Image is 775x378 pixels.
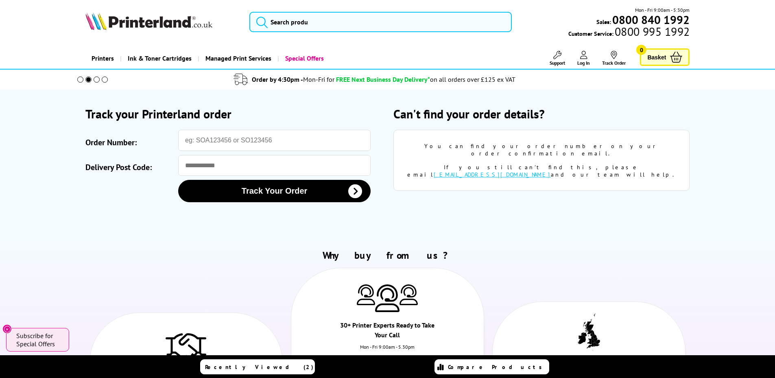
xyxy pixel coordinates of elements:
[640,48,690,66] a: Basket 0
[85,12,240,32] a: Printerland Logo
[178,130,371,151] input: eg: SOA123456 or SO123456
[198,48,277,69] a: Managed Print Services
[393,106,690,122] h2: Can't find your order details?
[612,12,690,27] b: 0800 840 1992
[166,329,206,362] img: Trusted Service
[596,18,611,26] span: Sales:
[85,12,212,30] img: Printerland Logo
[128,48,192,69] span: Ink & Toner Cartridges
[2,324,12,334] button: Close
[647,52,666,63] span: Basket
[85,106,382,122] h2: Track your Printerland order
[635,6,690,14] span: Mon - Fri 9:00am - 5:30pm
[577,60,590,66] span: Log In
[16,332,61,348] span: Subscribe for Special Offers
[406,142,677,157] div: You can find your order number on your order confirmation email.
[85,134,174,151] label: Order Number:
[636,45,646,55] span: 0
[252,75,334,83] span: Order by 4:30pm -
[178,180,371,202] button: Track Your Order
[568,28,690,37] span: Customer Service:
[357,284,375,305] img: Printer Experts
[550,51,565,66] a: Support
[602,51,626,66] a: Track Order
[336,75,430,83] span: FREE Next Business Day Delivery*
[434,359,549,374] a: Compare Products
[577,51,590,66] a: Log In
[400,284,418,305] img: Printer Experts
[339,320,436,344] div: 30+ Printer Experts Ready to Take Your Call
[611,16,690,24] a: 0800 840 1992
[277,48,330,69] a: Special Offers
[375,284,400,312] img: Printer Experts
[200,359,315,374] a: Recently Viewed (2)
[249,12,512,32] input: Search produ
[205,363,314,371] span: Recently Viewed (2)
[430,75,515,83] div: on all orders over £125 ex VAT
[303,75,334,83] span: Mon-Fri for
[85,159,174,176] label: Delivery Post Code:
[85,48,120,69] a: Printers
[291,344,484,358] div: Mon - Fri 9:00am - 5.30pm
[120,48,198,69] a: Ink & Toner Cartridges
[434,171,551,178] a: [EMAIL_ADDRESS][DOMAIN_NAME]
[550,60,565,66] span: Support
[66,72,683,87] li: modal_delivery
[448,363,546,371] span: Compare Products
[578,313,600,351] img: UK tax payer
[406,164,677,178] div: If you still can't find this, please email and our team will help.
[85,249,690,262] h2: Why buy from us?
[613,28,690,35] span: 0800 995 1992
